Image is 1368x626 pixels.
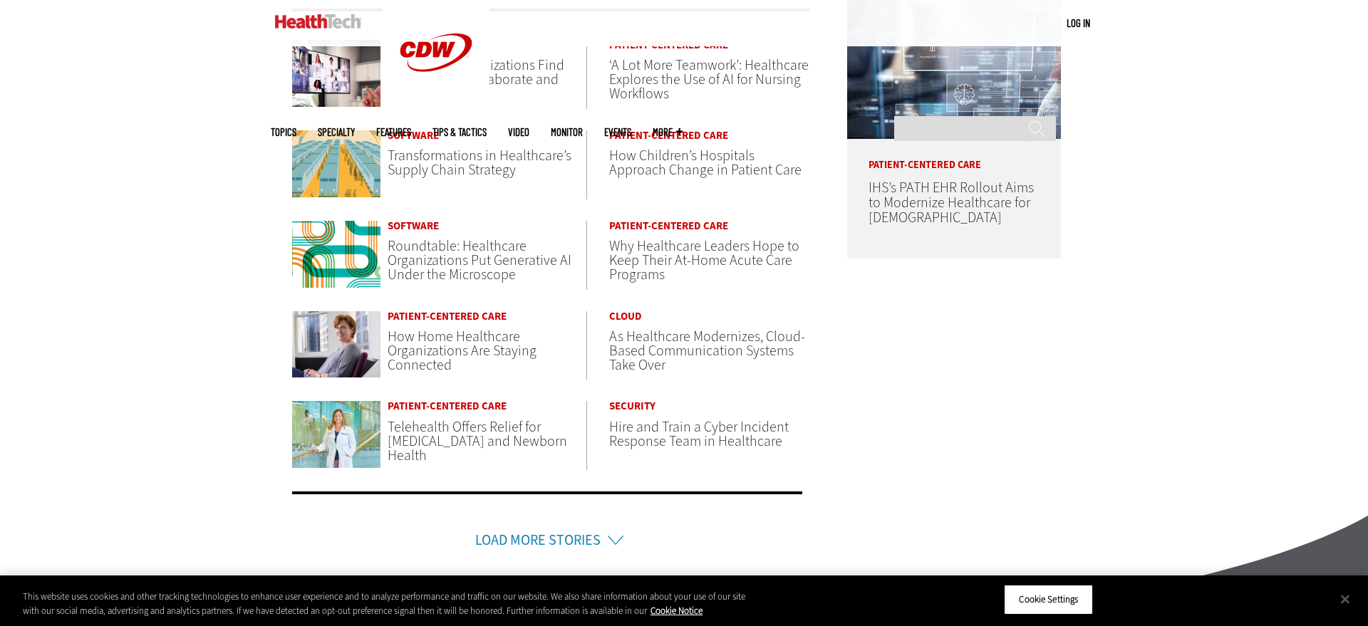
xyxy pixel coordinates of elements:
[651,605,703,617] a: More information about your privacy
[609,236,799,284] a: Why Healthcare Leaders Hope to Keep Their At-Home Acute Care Programs
[869,178,1034,227] a: IHS’s PATH EHR Rollout Aims to Modernize Healthcare for [DEMOGRAPHIC_DATA]
[475,531,601,550] a: Load More Stories
[609,417,789,451] a: Hire and Train a Cyber Incident Response Team in Healthcare
[508,127,529,137] a: Video
[609,311,809,322] a: Cloud
[318,127,355,137] span: Specialty
[388,146,571,179] a: Transformations in Healthcare’s Supply Chain Strategy
[551,127,583,137] a: MonITor
[847,139,1061,170] p: Patient-Centered Care
[432,127,487,137] a: Tips & Tactics
[609,327,805,375] a: As Healthcare Modernizes, Cloud-Based Communication Systems Take Over
[292,130,380,197] img: Illustration of people commuting
[292,401,380,468] img: Brooke Vergales
[388,417,567,465] a: Telehealth Offers Relief for [MEDICAL_DATA] and Newborn Health
[376,127,411,137] a: Features
[23,590,752,617] div: This website uses cookies and other tracking technologies to enhance user experience and to analy...
[388,236,571,284] a: Roundtable: Healthcare Organizations Put Generative AI Under the Microscope
[275,14,361,28] img: Home
[1067,16,1090,31] div: User menu
[653,127,683,137] span: More
[1067,16,1090,29] a: Log in
[271,127,296,137] span: Topics
[1330,583,1361,615] button: Close
[292,221,380,288] img: AI conceptual graphic
[388,401,586,412] a: Patient-Centered Care
[609,401,809,412] a: Security
[609,146,802,179] a: How Children’s Hospitals Approach Change in Patient Care
[388,221,586,231] a: Software
[609,130,809,141] a: Patient-Centered Care
[383,94,489,109] a: CDW
[609,221,809,231] a: Patient-Centered Care
[604,127,631,137] a: Events
[388,327,537,375] a: How Home Healthcare Organizations Are Staying Connected
[292,311,380,378] img: Carole Hodsdon
[1004,585,1093,615] button: Cookie Settings
[388,311,586,322] a: Patient-Centered Care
